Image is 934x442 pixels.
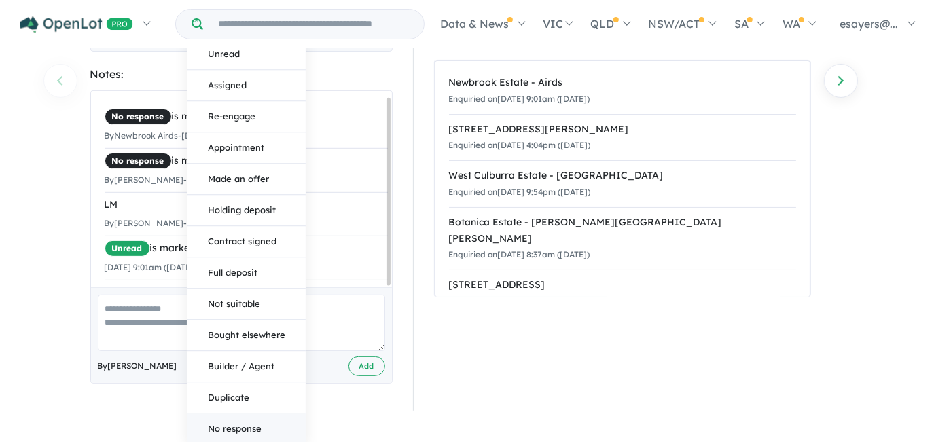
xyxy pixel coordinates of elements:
[187,164,306,195] button: Made an offer
[105,262,197,272] small: [DATE] 9:01am ([DATE])
[449,187,591,197] small: Enquiried on [DATE] 9:54pm ([DATE])
[449,215,796,247] div: Botanica Estate - [PERSON_NAME][GEOGRAPHIC_DATA][PERSON_NAME]
[105,197,388,213] div: LM
[187,195,306,226] button: Holding deposit
[449,160,796,208] a: West Culburra Estate - [GEOGRAPHIC_DATA]Enquiried on[DATE] 9:54pm ([DATE])
[105,153,172,169] span: No response
[449,94,590,104] small: Enquiried on [DATE] 9:01am ([DATE])
[187,101,306,132] button: Re-engage
[187,351,306,382] button: Builder / Agent
[187,132,306,164] button: Appointment
[449,75,796,91] div: Newbrook Estate - Airds
[187,226,306,257] button: Contract signed
[449,296,590,306] small: Enquiried on [DATE] 8:37am ([DATE])
[449,249,590,259] small: Enquiried on [DATE] 8:37am ([DATE])
[187,39,306,70] button: Unread
[187,257,306,289] button: Full deposit
[348,356,385,376] button: Add
[449,168,796,184] div: West Culburra Estate - [GEOGRAPHIC_DATA]
[840,17,898,31] span: esayers@...
[105,109,172,125] span: No response
[187,382,306,413] button: Duplicate
[105,240,388,257] div: is marked.
[206,10,421,39] input: Try estate name, suburb, builder or developer
[105,130,279,141] small: By Newbrook Airds - [DATE] 12:54pm ([DATE])
[20,16,133,33] img: Openlot PRO Logo White
[449,68,796,115] a: Newbrook Estate - AirdsEnquiried on[DATE] 9:01am ([DATE])
[449,114,796,162] a: [STREET_ADDRESS][PERSON_NAME]Enquiried on[DATE] 4:04pm ([DATE])
[90,65,393,84] div: Notes:
[98,359,177,373] span: By [PERSON_NAME]
[105,240,150,257] span: Unread
[449,122,796,138] div: [STREET_ADDRESS][PERSON_NAME]
[187,320,306,351] button: Bought elsewhere
[187,70,306,101] button: Assigned
[449,277,796,293] div: [STREET_ADDRESS]
[187,289,306,320] button: Not suitable
[449,207,796,270] a: Botanica Estate - [PERSON_NAME][GEOGRAPHIC_DATA][PERSON_NAME]Enquiried on[DATE] 8:37am ([DATE])
[449,270,796,317] a: [STREET_ADDRESS]Enquiried on[DATE] 8:37am ([DATE])
[105,153,388,169] div: is marked.
[105,174,284,185] small: By [PERSON_NAME] - [DATE] 11:52am ([DATE])
[105,109,388,125] div: is marked.
[449,140,591,150] small: Enquiried on [DATE] 4:04pm ([DATE])
[105,218,284,228] small: By [PERSON_NAME] - [DATE] 11:52am ([DATE])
